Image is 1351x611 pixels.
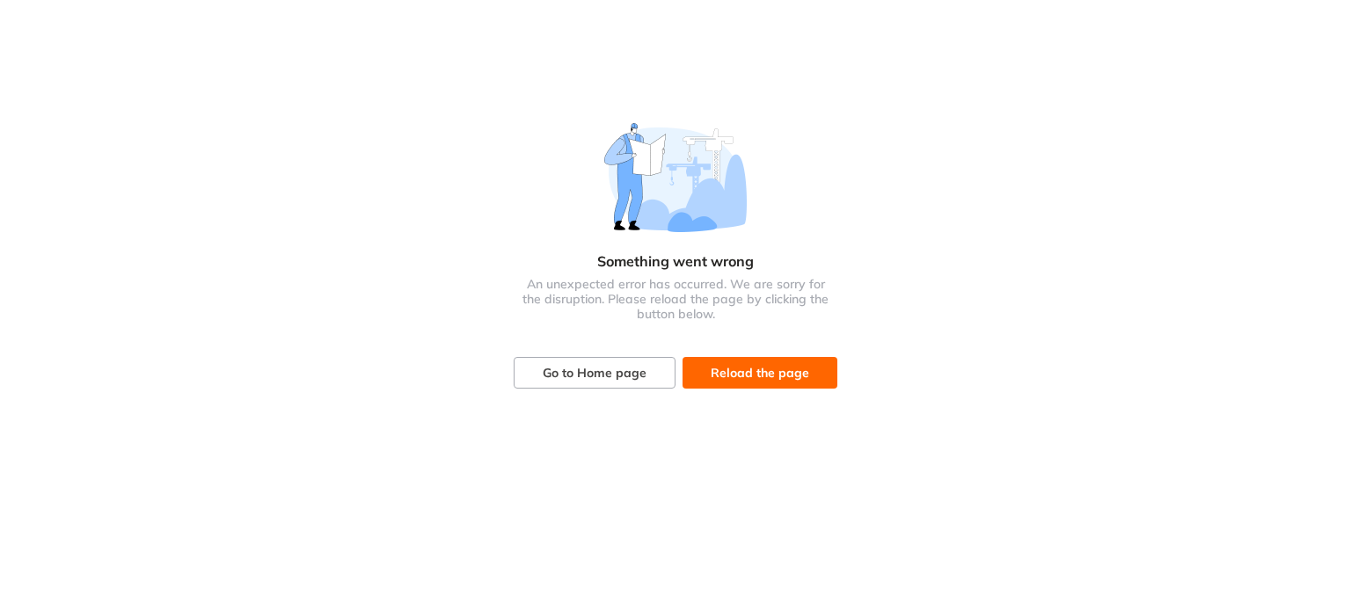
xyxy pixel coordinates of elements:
[514,357,675,389] button: Go to Home page
[604,123,747,232] img: Error image
[683,357,837,389] button: Reload the page
[597,253,754,270] span: Something went wrong
[543,363,646,382] span: Go to Home page
[522,277,829,321] span: An unexpected error has occurred. We are sorry for the disruption. Please reload the page by clic...
[711,363,809,382] span: Reload the page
